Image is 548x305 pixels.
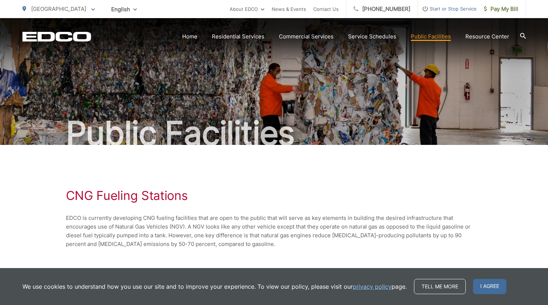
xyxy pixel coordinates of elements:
p: EDCO is currently developing CNG fueling facilities that are open to the public that will serve a... [66,214,482,248]
h2: Public Facilities [22,115,526,151]
span: English [106,3,142,16]
a: Contact Us [313,5,339,13]
a: privacy policy [353,282,392,291]
a: Home [182,32,197,41]
a: Tell me more [414,279,466,294]
a: EDCD logo. Return to the homepage. [22,32,91,42]
span: Pay My Bill [484,5,518,13]
a: Resource Center [465,32,509,41]
p: We use cookies to understand how you use our site and to improve your experience. To view our pol... [22,282,407,291]
a: Residential Services [212,32,264,41]
a: News & Events [272,5,306,13]
a: Public Facilities [411,32,451,41]
span: [GEOGRAPHIC_DATA] [31,5,86,12]
h2: CNG Fueling Stations [66,188,482,203]
a: About EDCO [230,5,264,13]
a: Service Schedules [348,32,396,41]
span: I agree [473,279,506,294]
a: Commercial Services [279,32,334,41]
